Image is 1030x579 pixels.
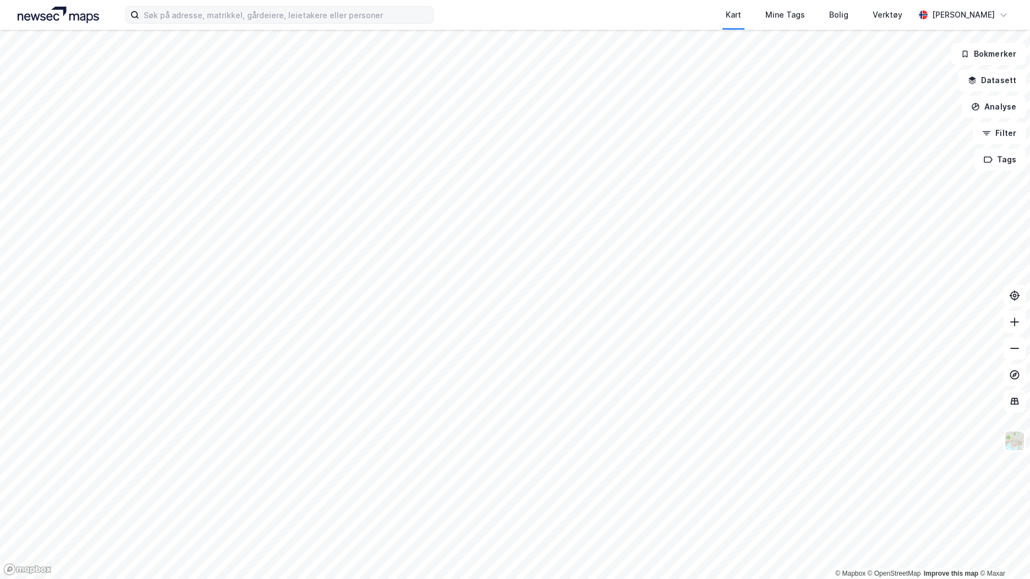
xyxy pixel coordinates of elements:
[975,526,1030,579] div: Kontrollprogram for chat
[3,563,52,576] a: Mapbox homepage
[958,69,1026,91] button: Datasett
[868,570,921,577] a: OpenStreetMap
[973,122,1026,144] button: Filter
[829,8,848,21] div: Bolig
[962,96,1026,118] button: Analyse
[974,149,1026,171] button: Tags
[932,8,995,21] div: [PERSON_NAME]
[835,570,865,577] a: Mapbox
[975,526,1030,579] iframe: Chat Widget
[873,8,902,21] div: Verktøy
[18,7,99,23] img: logo.a4113a55bc3d86da70a041830d287a7e.svg
[924,570,978,577] a: Improve this map
[139,7,433,23] input: Søk på adresse, matrikkel, gårdeiere, leietakere eller personer
[951,43,1026,65] button: Bokmerker
[1004,430,1025,451] img: Z
[726,8,741,21] div: Kart
[765,8,805,21] div: Mine Tags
